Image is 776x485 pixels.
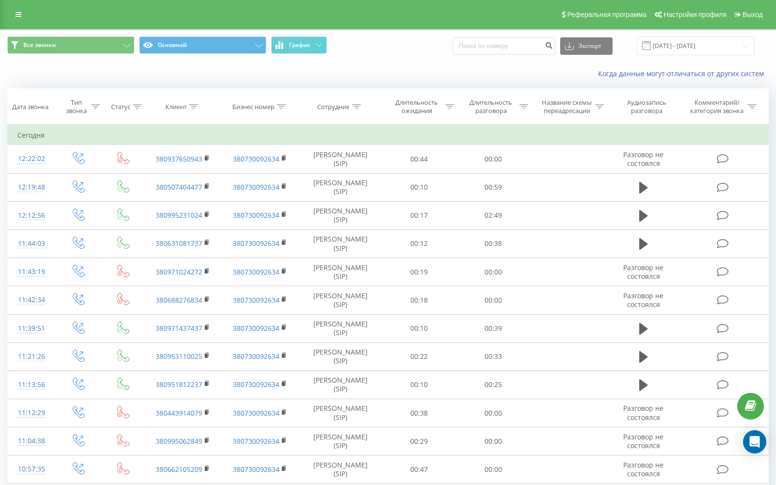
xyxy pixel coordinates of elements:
div: 11:12:29 [17,404,46,422]
td: 00:00 [456,427,531,455]
span: Разговор не состоялся [623,263,663,281]
div: 11:13:56 [17,375,46,394]
div: Комментарий/категория звонка [689,98,745,115]
a: 380730092634 [233,465,279,474]
div: 12:19:48 [17,178,46,197]
a: 380971437437 [156,323,202,333]
div: Статус [111,103,130,111]
td: 00:29 [382,427,456,455]
td: 00:10 [382,371,456,399]
span: Разговор не состоялся [623,291,663,309]
a: 380631081737 [156,239,202,248]
td: [PERSON_NAME] (SIP) [299,314,382,342]
div: 11:43:19 [17,262,46,281]
div: Open Intercom Messenger [743,430,766,453]
a: 380730092634 [233,182,279,192]
div: Сотрудник [317,103,350,111]
button: Экспорт [560,37,613,55]
div: Тип звонка [64,98,89,115]
span: Все звонки [23,41,56,49]
div: Аудиозапись разговора [616,98,677,115]
td: [PERSON_NAME] (SIP) [299,455,382,484]
input: Поиск по номеру [453,37,555,55]
a: 380971024272 [156,267,202,276]
td: 00:00 [456,399,531,427]
div: Бизнес номер [232,103,275,111]
div: Название схемы переадресации [541,98,593,115]
span: Разговор не состоялся [623,404,663,421]
td: [PERSON_NAME] (SIP) [299,371,382,399]
div: 10:57:35 [17,460,46,479]
a: 380443914079 [156,408,202,418]
a: 380730092634 [233,295,279,305]
a: 380662105209 [156,465,202,474]
button: Все звонки [7,36,134,54]
a: 380995231024 [156,210,202,220]
a: Когда данные могут отличаться от других систем [598,69,769,78]
td: [PERSON_NAME] (SIP) [299,145,382,173]
td: 00:44 [382,145,456,173]
div: 11:44:03 [17,234,46,253]
a: 380730092634 [233,380,279,389]
span: Настройки профиля [663,11,727,18]
td: 00:59 [456,173,531,201]
span: Разговор не состоялся [623,150,663,168]
a: 380730092634 [233,408,279,418]
a: 380937650943 [156,154,202,163]
td: 02:49 [456,201,531,229]
div: Длительность ожидания [391,98,443,115]
div: Клиент [165,103,187,111]
div: 12:12:56 [17,206,46,225]
a: 380507404477 [156,182,202,192]
td: [PERSON_NAME] (SIP) [299,286,382,314]
a: 380688276834 [156,295,202,305]
a: 380951812237 [156,380,202,389]
span: Разговор не состоялся [623,432,663,450]
td: 00:19 [382,258,456,286]
td: Сегодня [8,126,769,145]
td: 00:12 [382,229,456,258]
a: 380730092634 [233,436,279,446]
div: Дата звонка [12,103,48,111]
td: [PERSON_NAME] (SIP) [299,173,382,201]
td: [PERSON_NAME] (SIP) [299,342,382,371]
td: 00:38 [382,399,456,427]
td: 00:47 [382,455,456,484]
div: 11:39:51 [17,319,46,338]
td: [PERSON_NAME] (SIP) [299,427,382,455]
td: 00:38 [456,229,531,258]
a: 380730092634 [233,267,279,276]
td: [PERSON_NAME] (SIP) [299,258,382,286]
button: Основной [139,36,266,54]
div: 11:04:38 [17,432,46,451]
a: 380730092634 [233,154,279,163]
a: 380730092634 [233,352,279,361]
div: 11:21:26 [17,347,46,366]
td: 00:18 [382,286,456,314]
td: 00:10 [382,173,456,201]
td: 00:10 [382,314,456,342]
td: [PERSON_NAME] (SIP) [299,229,382,258]
span: Реферальная программа [567,11,647,18]
div: 11:42:34 [17,291,46,309]
td: 00:00 [456,145,531,173]
td: 00:25 [456,371,531,399]
td: 00:39 [456,314,531,342]
td: [PERSON_NAME] (SIP) [299,201,382,229]
button: График [271,36,327,54]
a: 380730092634 [233,210,279,220]
span: График [289,42,310,48]
a: 380730092634 [233,323,279,333]
td: [PERSON_NAME] (SIP) [299,399,382,427]
div: 12:22:02 [17,149,46,168]
div: Длительность разговора [465,98,517,115]
td: 00:33 [456,342,531,371]
a: 380730092634 [233,239,279,248]
a: 380995062849 [156,436,202,446]
span: Разговор не состоялся [623,460,663,478]
a: 380953110025 [156,352,202,361]
td: 00:00 [456,455,531,484]
td: 00:22 [382,342,456,371]
td: 00:00 [456,286,531,314]
td: 00:00 [456,258,531,286]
